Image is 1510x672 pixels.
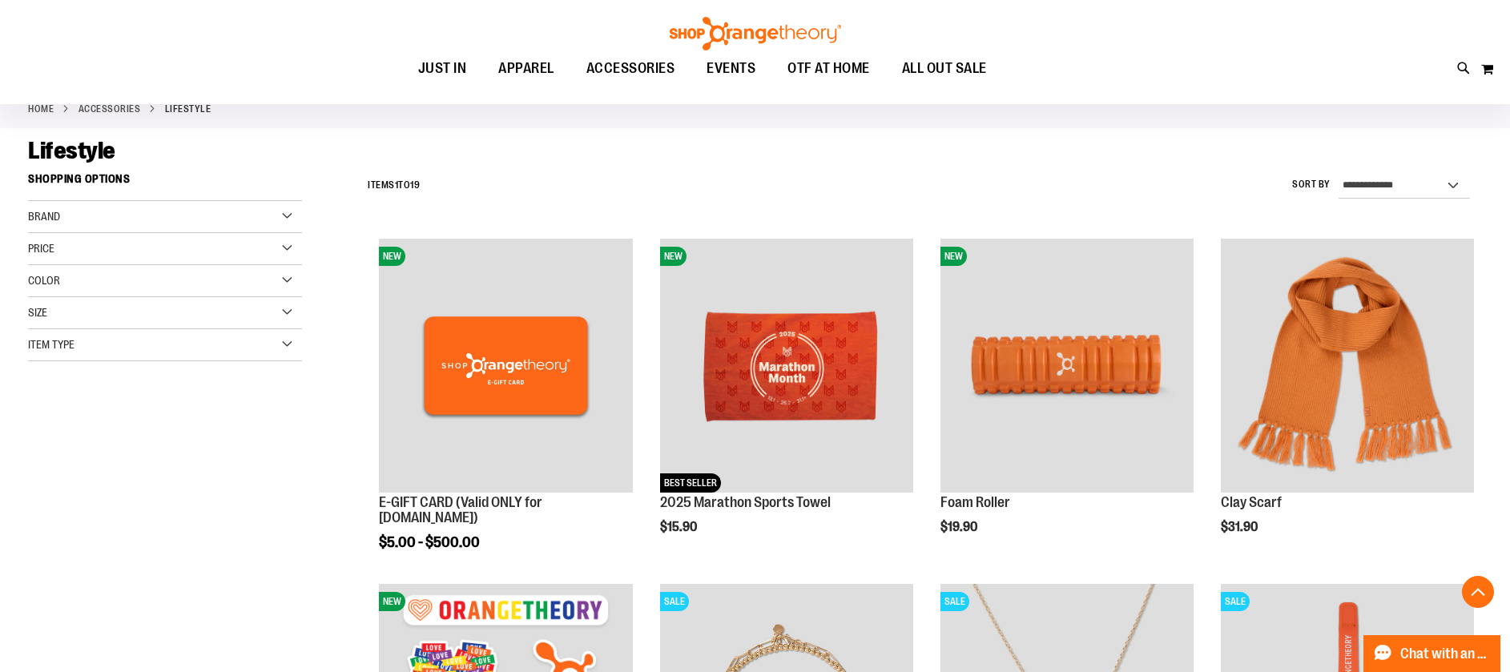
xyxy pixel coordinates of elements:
[932,231,1202,575] div: product
[498,50,554,87] span: APPAREL
[1292,178,1331,191] label: Sort By
[79,102,141,116] a: ACCESSORIES
[940,239,1194,492] img: Foam Roller
[379,592,405,611] span: NEW
[660,473,721,493] span: BEST SELLER
[787,50,870,87] span: OTF AT HOME
[371,231,640,591] div: product
[368,173,420,198] h2: Items to
[1221,494,1282,510] a: Clay Scarf
[902,50,987,87] span: ALL OUT SALE
[940,239,1194,494] a: Foam RollerNEW
[28,102,54,116] a: Home
[28,242,54,255] span: Price
[667,17,844,50] img: Shop Orangetheory
[28,165,302,201] strong: Shopping Options
[940,494,1010,510] a: Foam Roller
[707,50,755,87] span: EVENTS
[28,137,115,164] span: Lifestyle
[28,306,47,319] span: Size
[586,50,675,87] span: ACCESSORIES
[379,247,405,266] span: NEW
[940,247,967,266] span: NEW
[660,239,913,492] img: 2025 Marathon Sports Towel
[418,50,467,87] span: JUST IN
[660,239,913,494] a: 2025 Marathon Sports TowelNEWBEST SELLER
[1221,239,1474,494] a: Clay Scarf
[652,231,921,575] div: product
[395,179,399,191] span: 1
[940,520,980,534] span: $19.90
[379,534,480,550] span: $5.00 - $500.00
[1462,576,1494,608] button: Back To Top
[1221,592,1250,611] span: SALE
[1363,635,1501,672] button: Chat with an Expert
[28,210,60,223] span: Brand
[940,592,969,611] span: SALE
[379,239,632,492] img: E-GIFT CARD (Valid ONLY for ShopOrangetheory.com)
[1400,646,1491,662] span: Chat with an Expert
[660,494,831,510] a: 2025 Marathon Sports Towel
[28,274,60,287] span: Color
[410,179,420,191] span: 19
[165,102,211,116] strong: Lifestyle
[1221,239,1474,492] img: Clay Scarf
[28,338,74,351] span: Item Type
[379,494,542,526] a: E-GIFT CARD (Valid ONLY for [DOMAIN_NAME])
[1213,231,1482,575] div: product
[379,239,632,494] a: E-GIFT CARD (Valid ONLY for ShopOrangetheory.com)NEW
[660,520,699,534] span: $15.90
[660,592,689,611] span: SALE
[660,247,687,266] span: NEW
[1221,520,1260,534] span: $31.90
